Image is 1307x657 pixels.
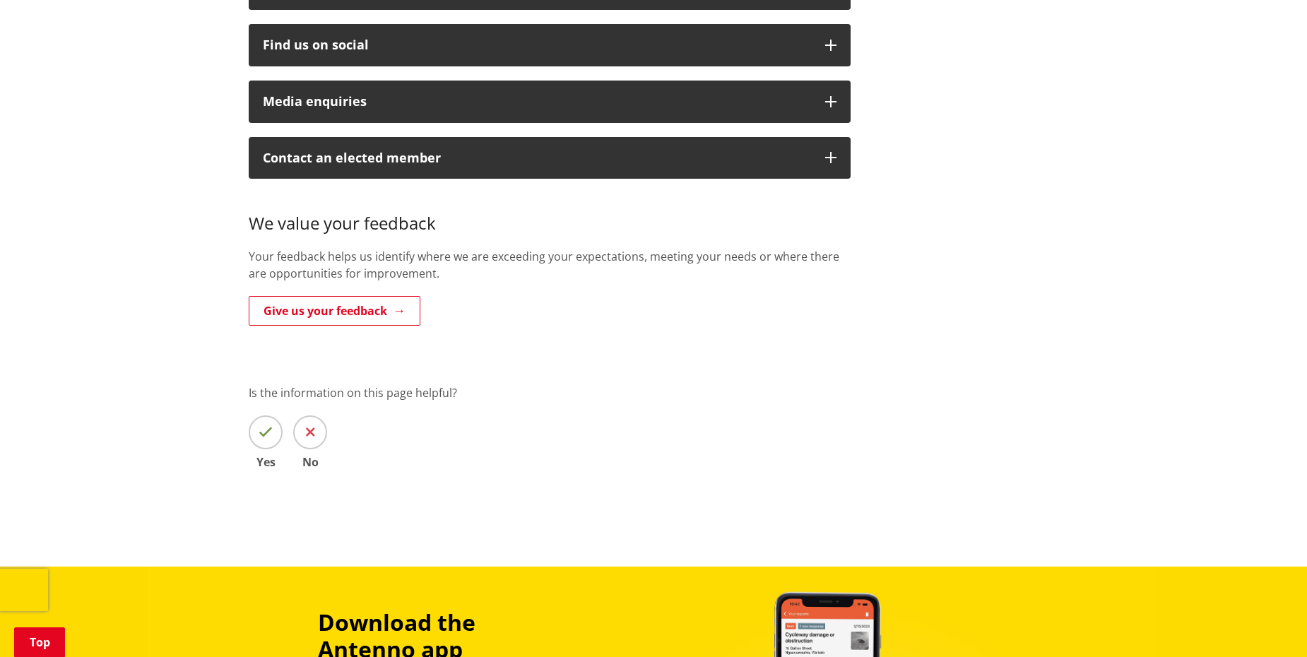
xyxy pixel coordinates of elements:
p: Is the information on this page helpful? [249,384,1058,401]
button: Media enquiries [249,81,851,123]
h3: We value your feedback [249,193,851,234]
button: Contact an elected member [249,137,851,179]
p: Your feedback helps us identify where we are exceeding your expectations, meeting your needs or w... [249,248,851,282]
div: Media enquiries [263,95,811,109]
div: Find us on social [263,38,811,52]
span: No [293,456,327,468]
iframe: Messenger Launcher [1242,598,1293,649]
p: Contact an elected member [263,151,811,165]
a: Give us your feedback [249,296,420,326]
span: Yes [249,456,283,468]
a: Top [14,627,65,657]
button: Find us on social [249,24,851,66]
